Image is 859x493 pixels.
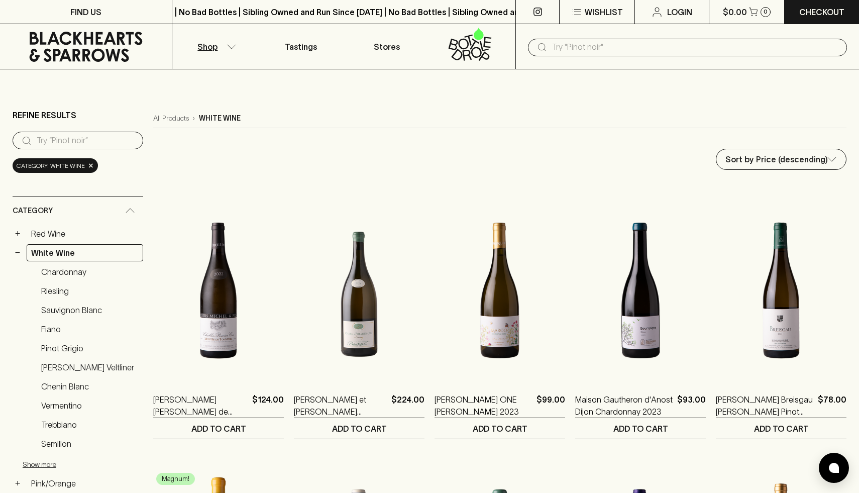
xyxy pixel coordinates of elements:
[285,41,317,53] p: Tastings
[13,229,23,239] button: +
[13,478,23,488] button: +
[27,225,143,242] a: Red Wine
[37,302,143,319] a: Sauvignon Blanc
[37,282,143,300] a: Riesling
[88,160,94,171] span: ×
[716,418,846,439] button: ADD TO CART
[818,393,846,418] p: $78.00
[199,113,241,124] p: white wine
[799,6,844,18] p: Checkout
[27,475,143,492] a: Pink/Orange
[723,6,747,18] p: $0.00
[37,416,143,433] a: Trebbiano
[13,248,23,258] button: −
[153,393,248,418] a: [PERSON_NAME] [PERSON_NAME] de Tonnerre 1er Cru 2021
[153,418,284,439] button: ADD TO CART
[294,418,424,439] button: ADD TO CART
[435,203,565,378] img: Marco Lubiana ONE TERROIR Chardonnay 2023
[191,423,246,435] p: ADD TO CART
[552,39,839,55] input: Try "Pinot noir"
[258,24,344,69] a: Tastings
[716,393,814,418] a: [PERSON_NAME] Breisgau [PERSON_NAME] Pinot Blanc Pinot Gris 2021
[716,203,846,378] img: Huber Breisgau Weiss Pinot Blanc Pinot Gris 2021
[197,41,218,53] p: Shop
[435,393,532,418] a: [PERSON_NAME] ONE [PERSON_NAME] 2023
[536,393,565,418] p: $99.00
[37,321,143,338] a: Fiano
[294,393,387,418] a: [PERSON_NAME] et [PERSON_NAME] Beauroy 1er Chablis Magnum 2021
[473,423,527,435] p: ADD TO CART
[153,203,284,378] img: Louis Michel Chablis Montee de Tonnerre 1er Cru 2021
[13,109,76,121] p: Refine Results
[725,153,828,165] p: Sort by Price (descending)
[575,393,673,418] a: Maison Gautheron d'Anost Dijon Chardonnay 2023
[374,41,400,53] p: Stores
[764,9,768,15] p: 0
[70,6,101,18] p: FIND US
[37,359,143,376] a: [PERSON_NAME] Veltliner
[829,463,839,473] img: bubble-icon
[172,24,258,69] button: Shop
[585,6,623,18] p: Wishlist
[677,393,706,418] p: $93.00
[344,24,430,69] a: Stores
[575,203,706,378] img: Maison Gautheron d'Anost Dijon Chardonnay 2023
[37,378,143,395] a: Chenin Blanc
[17,161,85,171] span: Category: white wine
[37,263,143,280] a: Chardonnay
[193,113,195,124] p: ›
[391,393,424,418] p: $224.00
[37,340,143,357] a: Pinot Grigio
[332,423,387,435] p: ADD TO CART
[716,149,846,169] div: Sort by Price (descending)
[37,435,143,452] a: Semillon
[13,205,53,217] span: Category
[754,423,809,435] p: ADD TO CART
[27,244,143,261] a: White Wine
[23,454,154,475] button: Show more
[37,133,135,149] input: Try “Pinot noir”
[667,6,692,18] p: Login
[575,418,706,439] button: ADD TO CART
[613,423,668,435] p: ADD TO CART
[153,113,189,124] a: All Products
[252,393,284,418] p: $124.00
[435,418,565,439] button: ADD TO CART
[294,203,424,378] img: Agnes et Didier Dauvissat Beauroy 1er Chablis Magnum 2021
[37,397,143,414] a: Vermentino
[13,196,143,225] div: Category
